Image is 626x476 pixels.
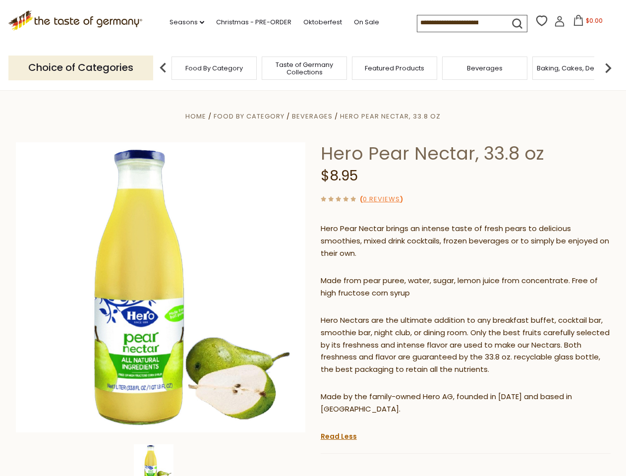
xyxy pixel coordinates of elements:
[467,64,503,72] a: Beverages
[170,17,204,28] a: Seasons
[303,17,342,28] a: Oktoberfest
[265,61,344,76] a: Taste of Germany Collections
[360,194,403,204] span: ( )
[340,112,441,121] a: Hero Pear Nectar, 33.8 oz
[8,56,153,80] p: Choice of Categories
[321,275,611,299] p: Made from pear puree, water, sugar, lemon juice from concentrate. Free of high fructose corn syrup​
[321,142,611,165] h1: Hero Pear Nectar, 33.8 oz
[598,58,618,78] img: next arrow
[185,112,206,121] a: Home
[363,194,400,205] a: 0 Reviews
[567,15,609,30] button: $0.00
[586,16,603,25] span: $0.00
[292,112,333,121] a: Beverages
[537,64,614,72] a: Baking, Cakes, Desserts
[365,64,424,72] a: Featured Products
[185,64,243,72] a: Food By Category
[321,431,357,441] a: Read Less
[153,58,173,78] img: previous arrow
[321,223,611,260] p: Hero Pear Nectar brings an intense taste of fresh pears to delicious smoothies, mixed drink cockt...
[321,391,611,416] p: Made by the family-owned Hero AG, founded in [DATE] and based in [GEOGRAPHIC_DATA].
[354,17,379,28] a: On Sale
[216,17,291,28] a: Christmas - PRE-ORDER
[321,166,358,185] span: $8.95
[214,112,285,121] a: Food By Category
[16,142,306,432] img: Hero Pear Nectar, 33.8 oz
[321,314,611,376] p: Hero Nectars are the ultimate addition to any breakfast buffet, cocktail bar, smoothie bar, night...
